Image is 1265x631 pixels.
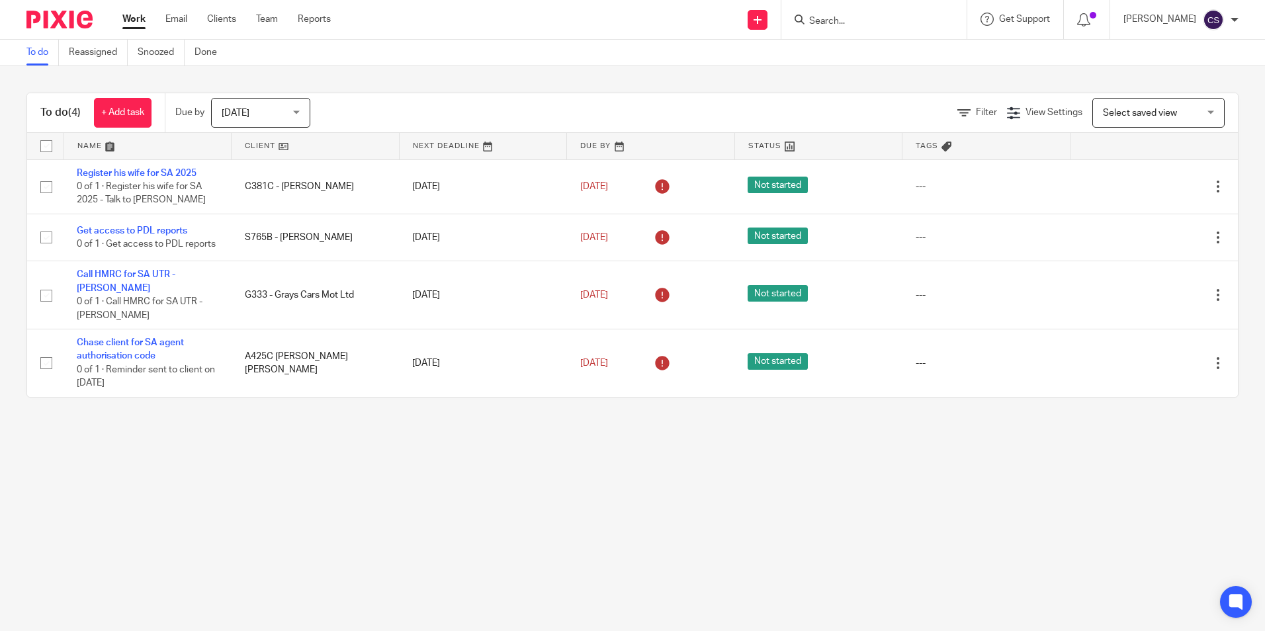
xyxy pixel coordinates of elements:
td: [DATE] [399,159,567,214]
span: Tags [916,142,938,149]
span: 0 of 1 · Get access to PDL reports [77,239,216,249]
h1: To do [40,106,81,120]
div: --- [916,231,1057,244]
span: 0 of 1 · Register his wife for SA 2025 - Talk to [PERSON_NAME] [77,182,206,205]
p: Due by [175,106,204,119]
span: Not started [748,177,808,193]
span: [DATE] [222,108,249,118]
span: Not started [748,353,808,370]
a: Work [122,13,146,26]
td: [DATE] [399,261,567,329]
span: 0 of 1 · Reminder sent to client on [DATE] [77,365,215,388]
a: Call HMRC for SA UTR - [PERSON_NAME] [77,270,175,292]
p: [PERSON_NAME] [1123,13,1196,26]
span: [DATE] [580,182,608,191]
td: [DATE] [399,214,567,261]
span: View Settings [1025,108,1082,117]
td: G333 - Grays Cars Mot Ltd [232,261,400,329]
span: Not started [748,228,808,244]
a: Chase client for SA agent authorisation code [77,338,184,360]
span: Select saved view [1103,108,1177,118]
a: Reports [298,13,331,26]
a: + Add task [94,98,152,128]
a: Reassigned [69,40,128,65]
a: Clients [207,13,236,26]
td: [DATE] [399,329,567,397]
input: Search [808,16,927,28]
div: --- [916,180,1057,193]
span: 0 of 1 · Call HMRC for SA UTR - [PERSON_NAME] [77,297,202,320]
img: Pixie [26,11,93,28]
a: Team [256,13,278,26]
a: To do [26,40,59,65]
span: Filter [976,108,997,117]
td: C381C - [PERSON_NAME] [232,159,400,214]
a: Register his wife for SA 2025 [77,169,196,178]
span: (4) [68,107,81,118]
span: [DATE] [580,233,608,242]
span: Not started [748,285,808,302]
div: --- [916,357,1057,370]
td: S765B - [PERSON_NAME] [232,214,400,261]
span: Get Support [999,15,1050,24]
span: [DATE] [580,358,608,368]
a: Get access to PDL reports [77,226,187,235]
a: Done [195,40,227,65]
a: Email [165,13,187,26]
div: --- [916,288,1057,302]
td: A425C [PERSON_NAME] [PERSON_NAME] [232,329,400,397]
a: Snoozed [138,40,185,65]
span: [DATE] [580,290,608,300]
img: svg%3E [1203,9,1224,30]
